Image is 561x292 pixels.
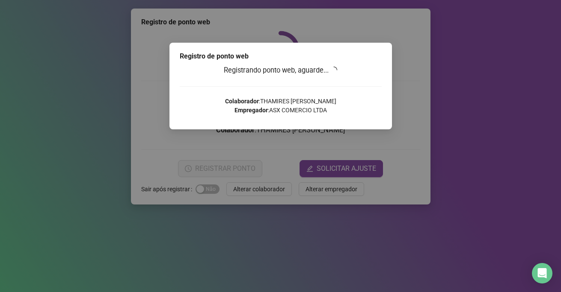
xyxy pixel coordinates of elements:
strong: Empregador [234,107,268,114]
div: Registro de ponto web [180,51,382,61]
strong: Colaborador [225,98,259,105]
h3: Registrando ponto web, aguarde... [180,65,382,76]
div: Open Intercom Messenger [532,263,552,283]
span: loading [330,66,338,74]
p: : THAMIRES [PERSON_NAME] : ASX COMERCIO LTDA [180,97,382,115]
